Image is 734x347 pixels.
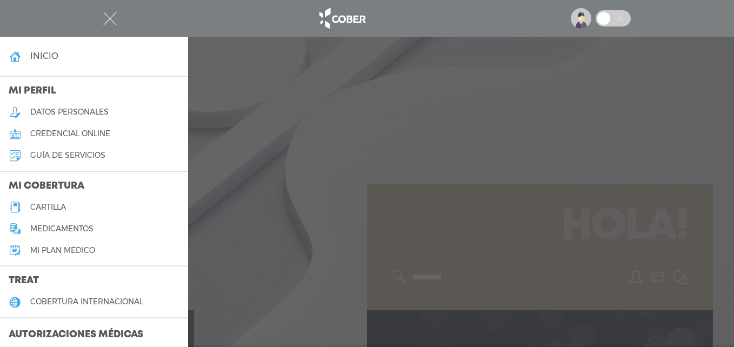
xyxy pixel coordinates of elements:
[30,151,105,160] h5: guía de servicios
[571,8,591,29] img: profile-placeholder.svg
[30,129,110,138] h5: credencial online
[30,297,143,306] h5: cobertura internacional
[103,12,117,25] img: Cober_menu-close-white.svg
[30,51,58,61] h4: inicio
[30,203,66,212] h5: cartilla
[30,246,95,255] h5: Mi plan médico
[30,224,94,233] h5: medicamentos
[313,5,370,31] img: logo_cober_home-white.png
[30,108,109,117] h5: datos personales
